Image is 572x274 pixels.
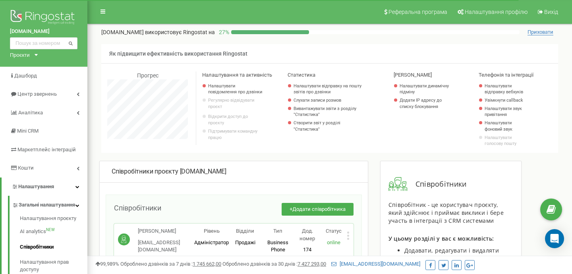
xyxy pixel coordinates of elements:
div: [DOMAIN_NAME] [112,167,356,176]
a: Налаштувати відправку вебхуків [485,83,529,95]
span: Відділи [236,228,254,234]
span: Дод. номер [300,228,315,241]
span: Кошти [18,165,34,171]
a: Налаштувати фоновий звук [485,120,529,132]
span: Налаштування та активність [202,72,272,78]
a: Створити звіт у розділі "Статистика" [294,120,362,132]
span: Тип [273,228,282,234]
a: Слухати записи розмов [294,97,362,104]
span: Співробітники проєкту [112,168,178,175]
span: Маркетплейс інтеграцій [17,147,76,152]
div: Open Intercom Messenger [545,229,564,248]
span: Business Phone [267,239,288,253]
span: 99,989% [95,261,119,267]
span: Статус [326,228,342,234]
span: Співробітники [114,204,161,212]
button: +Додати співробітника [282,203,354,216]
span: Співробітники [408,179,467,189]
div: Проєкти [10,51,30,59]
span: Дашборд [14,73,37,79]
a: Загальні налаштування [12,196,87,212]
span: У цьому розділі у вас є можливість: [388,235,494,242]
p: 174 [294,246,321,254]
a: Налаштування [2,178,87,196]
span: Адміністратор [194,239,229,245]
p: Підтримувати командну працю [208,128,262,141]
p: 27 % [215,28,231,36]
a: Налаштувати звук привітання [485,106,529,118]
span: Рівень [204,228,220,234]
span: Налаштування профілю [465,9,528,15]
span: Оброблено дзвінків за 7 днів : [120,261,221,267]
span: Загальні налаштування [19,201,75,209]
span: [PERSON_NAME] [394,72,432,78]
p: [DOMAIN_NAME] [101,28,215,36]
span: використовує Ringostat на [145,29,215,35]
span: Додавати, редагувати і видаляти співробітників проєкту; [404,247,499,262]
a: Вивантажувати звіти з розділу "Статистика" [294,106,362,118]
span: Аналiтика [18,110,43,116]
p: [PERSON_NAME] [138,228,194,235]
img: Ringostat logo [10,8,77,28]
span: Співробітник - це користувач проєкту, який здійснює і приймає виклики і бере участь в інтеграції ... [388,201,504,224]
span: Оброблено дзвінків за 30 днів : [222,261,326,267]
p: Регулярно відвідувати проєкт [208,97,262,110]
a: Налаштувати повідомлення про дзвінки [208,83,262,95]
span: online [327,239,340,245]
a: Налаштувати голосову пошту [485,135,529,147]
span: Налаштування [18,183,54,189]
a: AI analyticsNEW [20,224,87,239]
a: Увімкнути callback [485,97,529,104]
span: Як підвищити ефективність використання Ringostat [109,50,247,57]
a: Відкрити доступ до проєкту [208,114,262,126]
u: 1 745 662,00 [193,261,221,267]
a: Додати IP адресу до списку блокування [400,97,454,110]
a: Налаштування проєкту [20,215,87,224]
a: Співробітники [20,239,87,255]
span: Реферальна програма [388,9,447,15]
span: Mini CRM [17,128,39,134]
span: Приховати [528,29,553,35]
a: [DOMAIN_NAME] [10,28,77,35]
span: Телефонія та інтеграції [479,72,533,78]
p: [EMAIL_ADDRESS][DOMAIN_NAME] [138,239,194,254]
span: Додати співробітника [292,206,346,212]
span: Вихід [544,9,558,15]
a: Налаштувати відправку на пошту звітів про дзвінки [294,83,362,95]
span: Продажі [235,239,255,245]
span: Центр звернень [17,91,57,97]
a: Налаштувати динамічну підміну [400,83,454,95]
a: [EMAIL_ADDRESS][DOMAIN_NAME] [331,261,420,267]
input: Пошук за номером [10,37,77,49]
u: 7 427 293,00 [298,261,326,267]
span: Прогрес [137,72,158,79]
span: Статистика [288,72,315,78]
